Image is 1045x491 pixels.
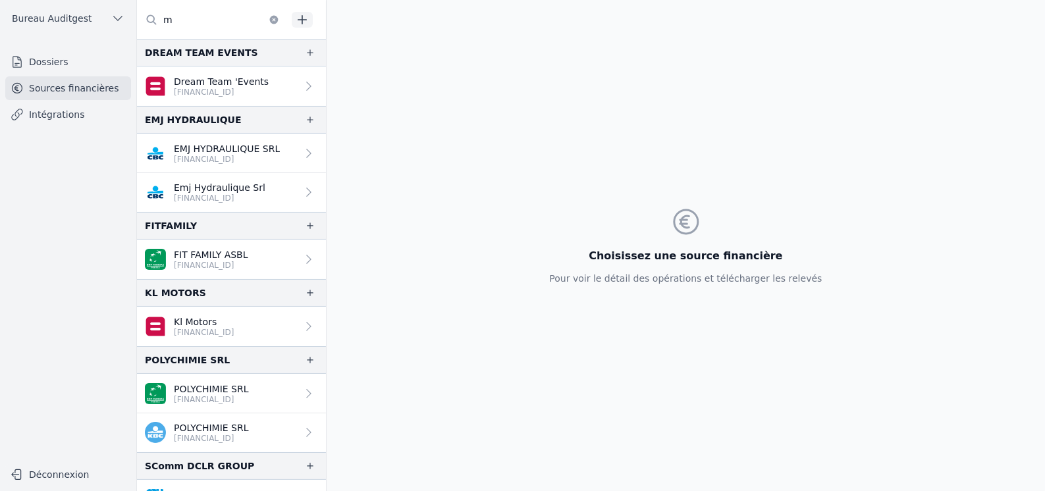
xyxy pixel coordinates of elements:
a: Sources financières [5,76,131,100]
span: Bureau Auditgest [12,12,92,25]
p: POLYCHIMIE SRL [174,421,249,434]
p: [FINANCIAL_ID] [174,193,265,203]
p: [FINANCIAL_ID] [174,260,248,271]
a: POLYCHIMIE SRL [FINANCIAL_ID] [137,374,326,413]
a: Dossiers [5,50,131,74]
a: POLYCHIMIE SRL [FINANCIAL_ID] [137,413,326,452]
a: Kl Motors [FINANCIAL_ID] [137,307,326,346]
p: POLYCHIMIE SRL [174,382,249,396]
p: [FINANCIAL_ID] [174,433,249,444]
p: [FINANCIAL_ID] [174,394,249,405]
p: Pour voir le détail des opérations et télécharger les relevés [549,272,822,285]
a: Emj Hydraulique Srl [FINANCIAL_ID] [137,173,326,212]
a: FIT FAMILY ASBL [FINANCIAL_ID] [137,240,326,279]
img: BNP_BE_BUSINESS_GEBABEBB.png [145,249,166,270]
button: Bureau Auditgest [5,8,131,29]
a: Intégrations [5,103,131,126]
img: kbc.png [145,422,166,443]
div: FITFAMILY [145,218,197,234]
h3: Choisissez une source financière [549,248,822,264]
p: EMJ HYDRAULIQUE SRL [174,142,280,155]
p: Emj Hydraulique Srl [174,181,265,194]
img: CBC_CREGBEBB.png [145,143,166,164]
input: Filtrer par dossier... [137,8,287,32]
p: [FINANCIAL_ID] [174,154,280,165]
p: Dream Team 'Events [174,75,269,88]
div: EMJ HYDRAULIQUE [145,112,242,128]
img: belfius.png [145,316,166,337]
button: Déconnexion [5,464,131,485]
img: CBC_CREGBEBB.png [145,182,166,203]
div: POLYCHIMIE SRL [145,352,230,368]
p: FIT FAMILY ASBL [174,248,248,261]
img: belfius.png [145,76,166,97]
div: KL MOTORS [145,285,206,301]
a: EMJ HYDRAULIQUE SRL [FINANCIAL_ID] [137,134,326,173]
p: [FINANCIAL_ID] [174,327,234,338]
a: Dream Team 'Events [FINANCIAL_ID] [137,66,326,106]
div: SComm DCLR GROUP [145,458,254,474]
p: [FINANCIAL_ID] [174,87,269,97]
div: DREAM TEAM EVENTS [145,45,258,61]
p: Kl Motors [174,315,234,328]
img: BNP_BE_BUSINESS_GEBABEBB.png [145,383,166,404]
